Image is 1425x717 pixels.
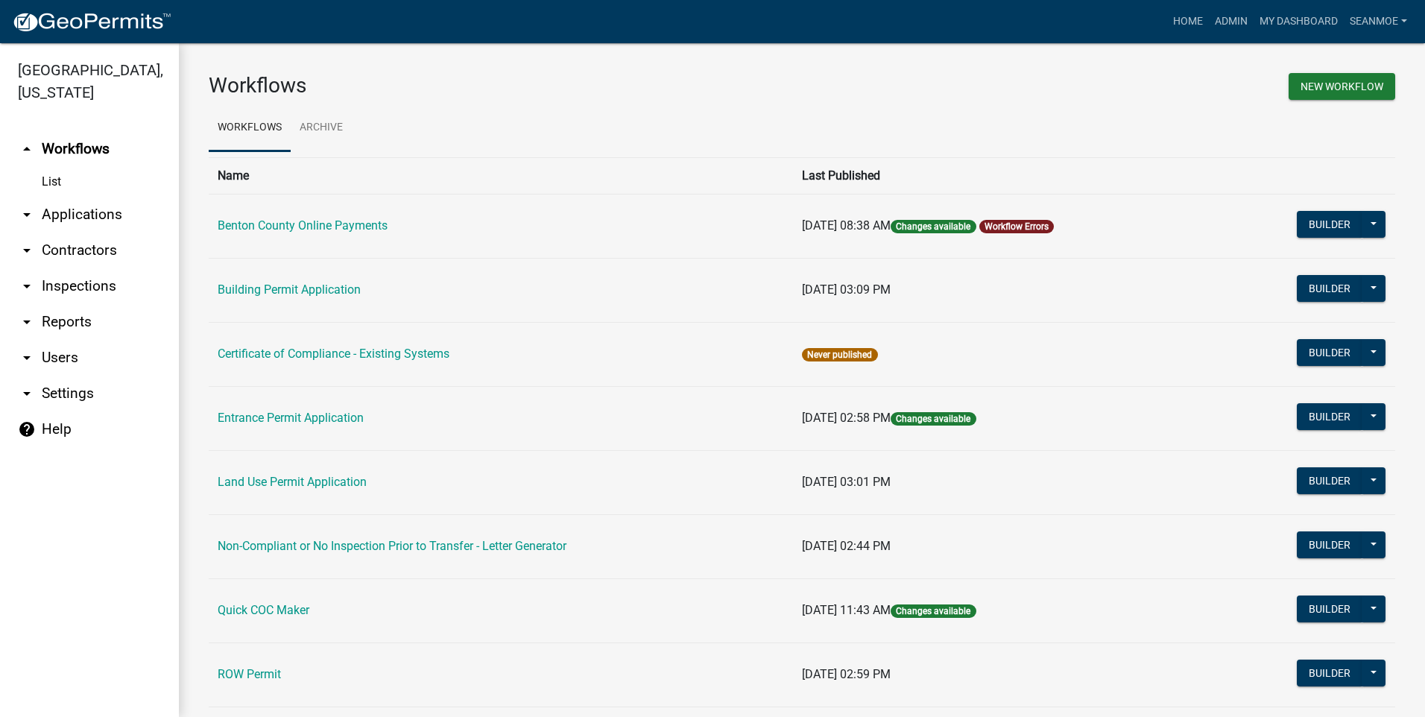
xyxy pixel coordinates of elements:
[1297,467,1362,494] button: Builder
[18,313,36,331] i: arrow_drop_down
[1344,7,1413,36] a: SeanMoe
[891,604,976,618] span: Changes available
[891,412,976,426] span: Changes available
[18,277,36,295] i: arrow_drop_down
[218,539,566,553] a: Non-Compliant or No Inspection Prior to Transfer - Letter Generator
[218,218,388,233] a: Benton County Online Payments
[18,140,36,158] i: arrow_drop_up
[18,349,36,367] i: arrow_drop_down
[1297,596,1362,622] button: Builder
[802,539,891,553] span: [DATE] 02:44 PM
[1289,73,1395,100] button: New Workflow
[218,411,364,425] a: Entrance Permit Application
[218,282,361,297] a: Building Permit Application
[1297,403,1362,430] button: Builder
[218,475,367,489] a: Land Use Permit Application
[1297,660,1362,686] button: Builder
[218,667,281,681] a: ROW Permit
[802,667,891,681] span: [DATE] 02:59 PM
[1167,7,1209,36] a: Home
[802,603,891,617] span: [DATE] 11:43 AM
[209,157,793,194] th: Name
[985,221,1049,232] a: Workflow Errors
[802,348,877,361] span: Never published
[802,475,891,489] span: [DATE] 03:01 PM
[793,157,1223,194] th: Last Published
[209,104,291,152] a: Workflows
[1254,7,1344,36] a: My Dashboard
[218,603,309,617] a: Quick COC Maker
[218,347,449,361] a: Certificate of Compliance - Existing Systems
[18,420,36,438] i: help
[1297,275,1362,302] button: Builder
[1297,339,1362,366] button: Builder
[1297,531,1362,558] button: Builder
[891,220,976,233] span: Changes available
[18,385,36,402] i: arrow_drop_down
[18,206,36,224] i: arrow_drop_down
[1209,7,1254,36] a: Admin
[802,218,891,233] span: [DATE] 08:38 AM
[291,104,352,152] a: Archive
[802,411,891,425] span: [DATE] 02:58 PM
[1297,211,1362,238] button: Builder
[18,241,36,259] i: arrow_drop_down
[802,282,891,297] span: [DATE] 03:09 PM
[209,73,791,98] h3: Workflows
